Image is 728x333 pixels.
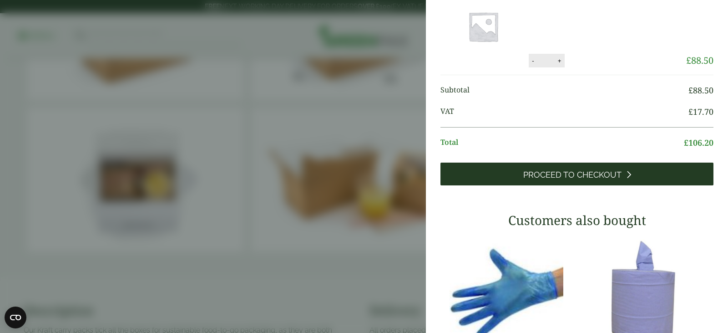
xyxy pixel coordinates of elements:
[555,57,564,65] button: +
[529,57,536,65] button: -
[523,170,622,180] span: Proceed to Checkout
[688,85,713,96] bdi: 88.50
[440,213,713,228] h3: Customers also bought
[686,54,691,67] span: £
[440,106,688,118] span: VAT
[440,163,713,185] a: Proceed to Checkout
[686,54,713,67] bdi: 88.50
[688,106,713,117] bdi: 17.70
[684,137,688,148] span: £
[440,84,688,97] span: Subtotal
[684,137,713,148] bdi: 106.20
[440,137,684,149] span: Total
[688,106,693,117] span: £
[688,85,693,96] span: £
[5,307,26,328] button: Open CMP widget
